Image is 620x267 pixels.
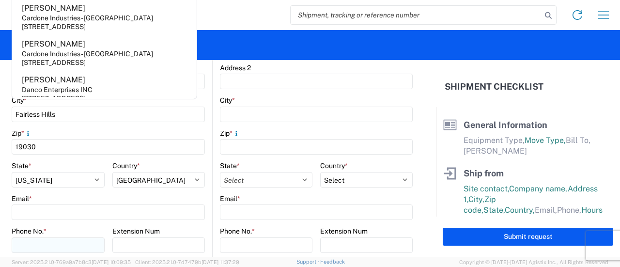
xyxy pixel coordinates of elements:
[220,227,255,236] label: Phone No.
[566,136,590,145] span: Bill To,
[464,146,527,156] span: [PERSON_NAME]
[464,168,504,178] span: Ship from
[135,259,239,265] span: Client: 2025.21.0-7d7479b
[509,184,568,193] span: Company name,
[320,227,368,236] label: Extension Num
[505,205,535,215] span: Country,
[483,205,505,215] span: State,
[22,3,85,14] div: [PERSON_NAME]
[445,81,543,93] h2: Shipment Checklist
[557,205,581,215] span: Phone,
[443,228,613,246] button: Submit request
[464,120,547,130] span: General Information
[112,227,160,236] label: Extension Num
[220,129,240,138] label: Zip
[320,161,348,170] label: Country
[468,195,484,204] span: City,
[535,205,557,215] span: Email,
[220,96,235,105] label: City
[22,75,85,85] div: [PERSON_NAME]
[459,258,608,267] span: Copyright © [DATE]-[DATE] Agistix Inc., All Rights Reserved
[220,194,240,203] label: Email
[12,129,32,138] label: Zip
[12,161,31,170] label: State
[464,184,509,193] span: Site contact,
[22,85,93,94] div: Danco Enterprises INC
[92,259,131,265] span: [DATE] 10:09:35
[12,96,27,105] label: City
[112,161,140,170] label: Country
[220,63,251,72] label: Address 2
[12,259,131,265] span: Server: 2025.21.0-769a9a7b8c3
[22,22,86,31] div: [STREET_ADDRESS]
[464,136,525,145] span: Equipment Type,
[22,49,153,58] div: Cardone Industries- [GEOGRAPHIC_DATA]
[220,161,240,170] label: State
[201,259,239,265] span: [DATE] 11:37:29
[22,14,153,22] div: Cardone Industries- [GEOGRAPHIC_DATA]
[320,259,345,265] a: Feedback
[525,136,566,145] span: Move Type,
[12,227,46,236] label: Phone No.
[22,94,86,103] div: [STREET_ADDRESS]
[22,39,85,49] div: [PERSON_NAME]
[22,58,86,67] div: [STREET_ADDRESS]
[12,194,32,203] label: Email
[296,259,321,265] a: Support
[482,216,513,225] span: Hours to
[291,6,542,24] input: Shipment, tracking or reference number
